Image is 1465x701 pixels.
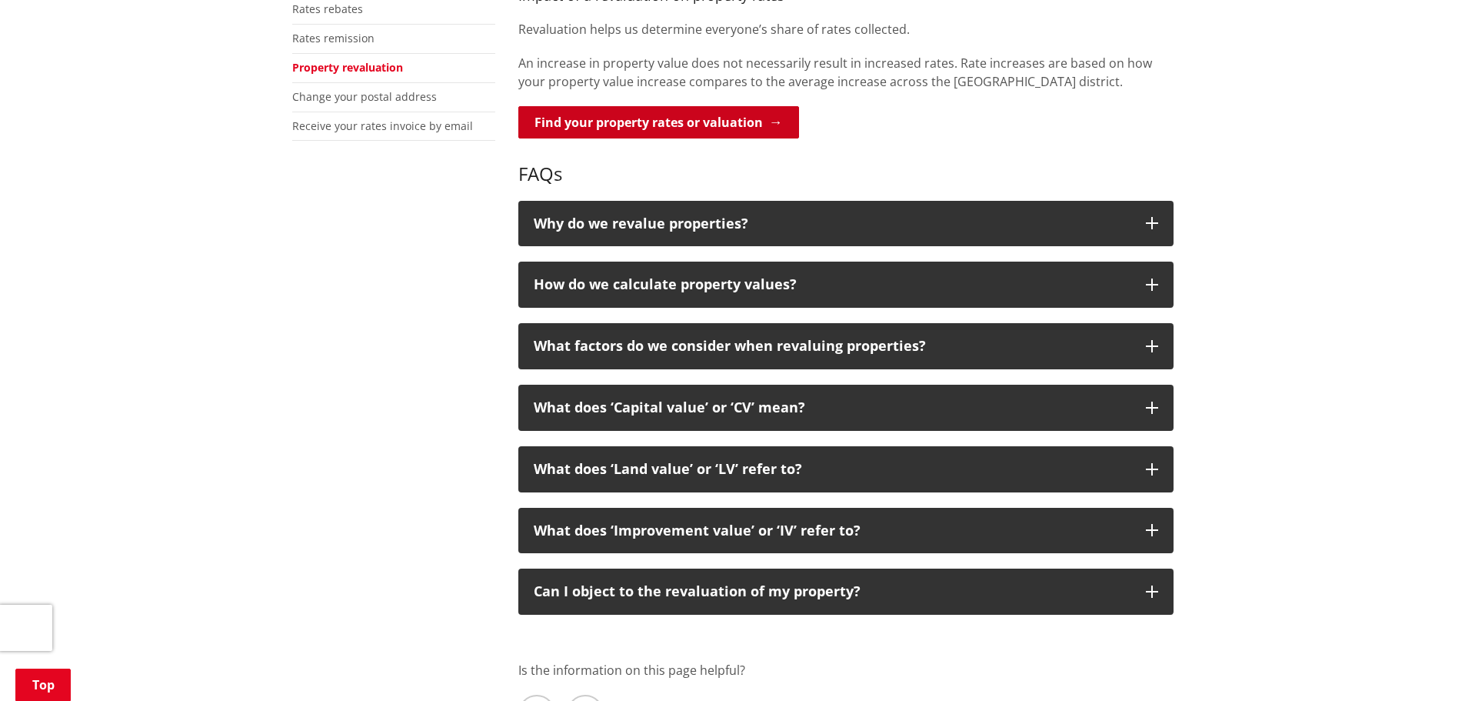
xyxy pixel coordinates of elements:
[534,584,1130,599] p: Can I object to the revaluation of my property?
[518,141,1174,185] h3: FAQs
[518,201,1174,247] button: Why do we revalue properties?
[15,669,71,701] a: Top
[534,216,1130,232] p: Why do we revalue properties?
[292,60,403,75] a: Property revaluation
[518,446,1174,492] button: What does ‘Land value’ or ‘LV’ refer to?
[292,119,473,133] a: Receive your rates invoice by email
[518,262,1174,308] button: How do we calculate property values?
[518,323,1174,369] button: What factors do we consider when revaluing properties?
[292,89,437,104] a: Change your postal address
[534,462,1130,477] p: What does ‘Land value’ or ‘LV’ refer to?
[518,661,1174,679] p: Is the information on this page helpful?
[518,20,1174,38] p: Revaluation helps us determine everyone’s share of rates collected.
[534,400,1130,416] p: What does ‘Capital value’ or ‘CV’ mean?
[518,508,1174,554] button: What does ‘Improvement value’ or ‘IV’ refer to?
[518,569,1174,615] button: Can I object to the revaluation of my property?
[292,2,363,16] a: Rates rebates
[518,54,1174,91] p: An increase in property value does not necessarily result in increased rates. Rate increases are ...
[534,277,1130,292] p: How do we calculate property values?
[518,106,799,139] a: Find your property rates or valuation
[534,523,1130,539] p: What does ‘Improvement value’ or ‘IV’ refer to?
[518,385,1174,431] button: What does ‘Capital value’ or ‘CV’ mean?
[534,339,1130,354] p: What factors do we consider when revaluing properties?
[292,31,375,45] a: Rates remission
